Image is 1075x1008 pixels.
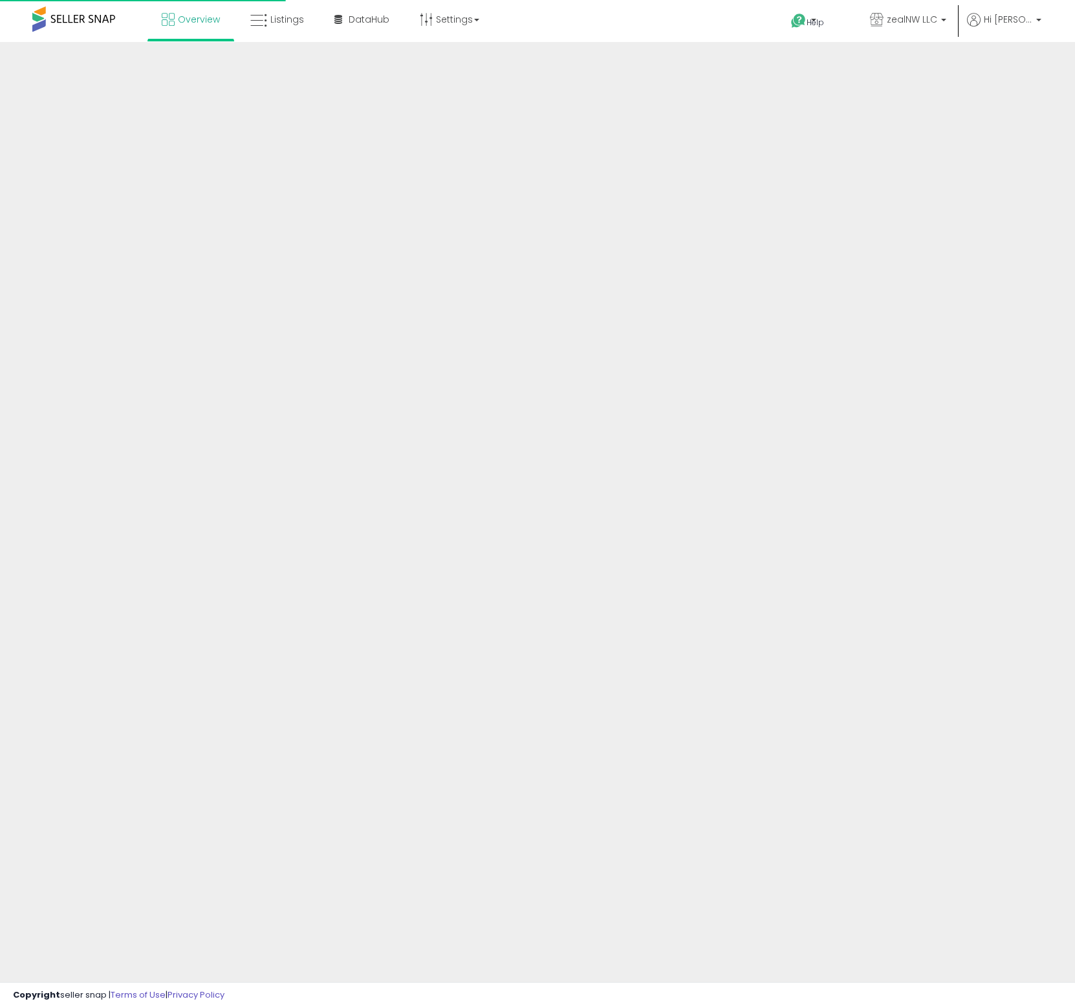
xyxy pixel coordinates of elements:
[967,13,1041,42] a: Hi [PERSON_NAME]
[781,3,849,42] a: Help
[807,17,824,28] span: Help
[178,13,220,26] span: Overview
[270,13,304,26] span: Listings
[984,13,1032,26] span: Hi [PERSON_NAME]
[790,13,807,29] i: Get Help
[349,13,389,26] span: DataHub
[887,13,937,26] span: zealNW LLC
